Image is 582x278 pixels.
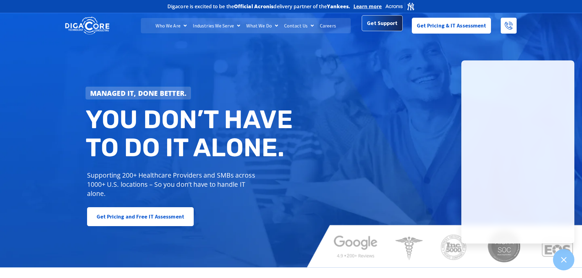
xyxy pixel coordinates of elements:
[190,18,243,33] a: Industries We Serve
[281,18,317,33] a: Contact Us
[362,15,402,31] a: Get Support
[461,60,574,244] iframe: Chatgenie Messenger
[97,211,184,223] span: Get Pricing and Free IT Assessment
[86,87,191,99] a: Managed IT, done better.
[385,2,415,11] img: Acronis
[412,18,491,34] a: Get Pricing & IT Assessment
[417,20,486,32] span: Get Pricing & IT Assessment
[327,3,350,10] b: Yankees.
[87,207,194,226] a: Get Pricing and Free IT Assessment
[167,4,350,9] h2: Digacore is excited to be the delivery partner of the
[317,18,339,33] a: Careers
[234,3,274,10] b: Official Acronis
[65,16,109,35] img: DigaCore Technology Consulting
[87,171,258,198] p: Supporting 200+ Healthcare Providers and SMBs across 1000+ U.S. locations – So you don’t have to ...
[243,18,281,33] a: What We Do
[141,18,350,33] nav: Menu
[353,3,382,9] a: Learn more
[90,88,187,98] strong: Managed IT, done better.
[86,106,296,161] h2: You don’t have to do IT alone.
[367,17,397,29] span: Get Support
[152,18,190,33] a: Who We Are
